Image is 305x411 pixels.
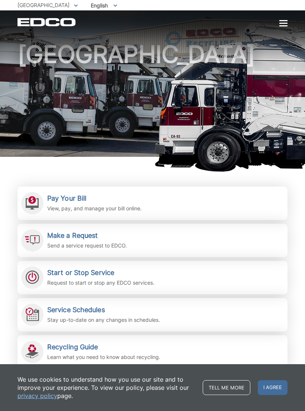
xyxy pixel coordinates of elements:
h2: Make a Request [47,232,127,240]
a: Recycling Guide Learn what you need to know about recycling. [17,335,288,369]
h2: Pay Your Bill [47,194,142,203]
p: View, pay, and manage your bill online. [47,204,142,213]
h2: Recycling Guide [47,343,160,351]
a: privacy policy [17,392,57,400]
h1: [GEOGRAPHIC_DATA] [17,42,288,160]
span: [GEOGRAPHIC_DATA] [17,2,70,8]
p: Send a service request to EDCO. [47,242,127,250]
a: Make a Request Send a service request to EDCO. [17,224,288,257]
a: EDCD logo. Return to the homepage. [17,18,77,26]
h2: Service Schedules [47,306,160,314]
a: Service Schedules Stay up-to-date on any changes in schedules. [17,298,288,331]
a: Pay Your Bill View, pay, and manage your bill online. [17,187,288,220]
p: We use cookies to understand how you use our site and to improve your experience. To view our pol... [17,375,195,400]
h2: Start or Stop Service [47,269,154,277]
p: Stay up-to-date on any changes in schedules. [47,316,160,324]
p: Request to start or stop any EDCO services. [47,279,154,287]
p: Learn what you need to know about recycling. [47,353,160,361]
